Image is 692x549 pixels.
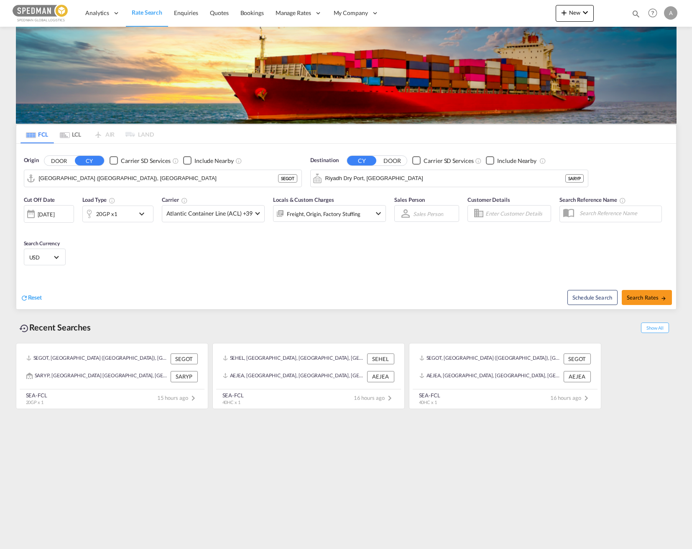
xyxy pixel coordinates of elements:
[82,196,115,203] span: Load Type
[580,8,590,18] md-icon: icon-chevron-down
[16,144,676,309] div: Origin DOOR CY Checkbox No InkUnchecked: Search for CY (Container Yard) services for all selected...
[13,4,69,23] img: c12ca350ff1b11efb6b291369744d907.png
[564,371,591,382] div: AEJEA
[556,5,594,22] button: icon-plus 400-fgNewicon-chevron-down
[373,208,383,219] md-icon: icon-chevron-down
[222,399,240,405] span: 40HC x 1
[276,9,311,17] span: Manage Rates
[467,196,510,203] span: Customer Details
[162,196,188,203] span: Carrier
[278,174,297,183] div: SEGOT
[28,294,42,301] span: Reset
[646,6,660,20] span: Help
[581,393,591,403] md-icon: icon-chevron-right
[121,157,171,165] div: Carrier SD Services
[181,197,188,204] md-icon: The selected Trucker/Carrierwill be displayed in the rate results If the rates are from another f...
[96,208,117,220] div: 20GP x1
[367,371,394,382] div: AEJEA
[419,353,562,364] div: SEGOT, Gothenburg (Goteborg), Sweden, Northern Europe, Europe
[109,197,115,204] md-icon: icon-information-outline
[24,156,39,165] span: Origin
[24,196,55,203] span: Cut Off Date
[19,323,29,333] md-icon: icon-backup-restore
[16,27,677,124] img: LCL+%26+FCL+BACKGROUND.png
[166,209,253,218] span: Atlantic Container Line (ACL) +39
[394,196,425,203] span: Sales Person
[486,156,536,165] md-checkbox: Checkbox No Ink
[212,343,405,409] recent-search-card: SEHEL, [GEOGRAPHIC_DATA], [GEOGRAPHIC_DATA], [GEOGRAPHIC_DATA], [GEOGRAPHIC_DATA] SEHELAEJEA, [GE...
[222,391,244,399] div: SEA-FCL
[240,9,264,16] span: Bookings
[664,6,677,20] div: A
[409,343,601,409] recent-search-card: SEGOT, [GEOGRAPHIC_DATA] ([GEOGRAPHIC_DATA]), [GEOGRAPHIC_DATA], [GEOGRAPHIC_DATA], [GEOGRAPHIC_D...
[354,394,395,401] span: 16 hours ago
[497,157,536,165] div: Include Nearby
[210,9,228,16] span: Quotes
[24,170,301,187] md-input-container: Gothenburg (Goteborg), SEGOT
[424,157,473,165] div: Carrier SD Services
[412,208,444,220] md-select: Sales Person
[24,205,74,223] div: [DATE]
[29,254,53,261] span: USD
[26,391,47,399] div: SEA-FCL
[559,196,626,203] span: Search Reference Name
[412,156,473,165] md-checkbox: Checkbox No Ink
[26,371,169,382] div: SARYP, Riyadh Dry Port, Saudi Arabia, Middle East, Middle East
[183,156,234,165] md-checkbox: Checkbox No Ink
[28,251,61,263] md-select: Select Currency: $ USDUnited States Dollar
[485,207,548,220] input: Enter Customer Details
[310,156,339,165] span: Destination
[273,196,334,203] span: Locals & Custom Charges
[550,394,591,401] span: 16 hours ago
[575,207,661,219] input: Search Reference Name
[539,158,546,164] md-icon: Unchecked: Ignores neighbouring ports when fetching rates.Checked : Includes neighbouring ports w...
[567,290,618,305] button: Note: By default Schedule search will only considerorigin ports, destination ports and cut off da...
[26,399,43,405] span: 20GP x 1
[475,158,482,164] md-icon: Unchecked: Search for CY (Container Yard) services for all selected carriers.Checked : Search for...
[235,158,242,164] md-icon: Unchecked: Ignores neighbouring ports when fetching rates.Checked : Includes neighbouring ports w...
[559,9,590,16] span: New
[223,353,365,364] div: SEHEL, Helsingborg, Sweden, Northern Europe, Europe
[622,290,672,305] button: Search Ratesicon-arrow-right
[419,391,440,399] div: SEA-FCL
[171,353,198,364] div: SEGOT
[619,197,626,204] md-icon: Your search will be saved by the below given name
[419,371,562,382] div: AEJEA, Jebel Ali, United Arab Emirates, Middle East, Middle East
[661,295,666,301] md-icon: icon-arrow-right
[385,393,395,403] md-icon: icon-chevron-right
[223,371,365,382] div: AEJEA, Jebel Ali, United Arab Emirates, Middle East, Middle East
[325,172,565,185] input: Search by Port
[347,156,376,165] button: CY
[174,9,198,16] span: Enquiries
[419,399,437,405] span: 40HC x 1
[132,9,162,16] span: Rate Search
[75,156,104,165] button: CY
[559,8,569,18] md-icon: icon-plus 400-fg
[20,294,28,302] md-icon: icon-refresh
[54,125,87,143] md-tab-item: LCL
[38,211,55,218] div: [DATE]
[172,158,179,164] md-icon: Unchecked: Search for CY (Container Yard) services for all selected carriers.Checked : Search for...
[157,394,198,401] span: 15 hours ago
[24,240,60,247] span: Search Currency
[287,208,360,220] div: Freight Origin Factory Stuffing
[194,157,234,165] div: Include Nearby
[378,156,407,165] button: DOOR
[82,206,153,222] div: 20GP x1icon-chevron-down
[646,6,664,21] div: Help
[16,343,208,409] recent-search-card: SEGOT, [GEOGRAPHIC_DATA] ([GEOGRAPHIC_DATA]), [GEOGRAPHIC_DATA], [GEOGRAPHIC_DATA], [GEOGRAPHIC_D...
[20,293,42,302] div: icon-refreshReset
[188,393,198,403] md-icon: icon-chevron-right
[24,222,30,233] md-datepicker: Select
[137,209,151,219] md-icon: icon-chevron-down
[641,323,669,333] span: Show All
[311,170,588,187] md-input-container: Riyadh Dry Port, SARYP
[20,125,54,143] md-tab-item: FCL
[16,318,94,337] div: Recent Searches
[627,294,667,301] span: Search Rates
[26,353,169,364] div: SEGOT, Gothenburg (Goteborg), Sweden, Northern Europe, Europe
[39,172,278,185] input: Search by Port
[273,205,386,222] div: Freight Origin Factory Stuffingicon-chevron-down
[334,9,368,17] span: My Company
